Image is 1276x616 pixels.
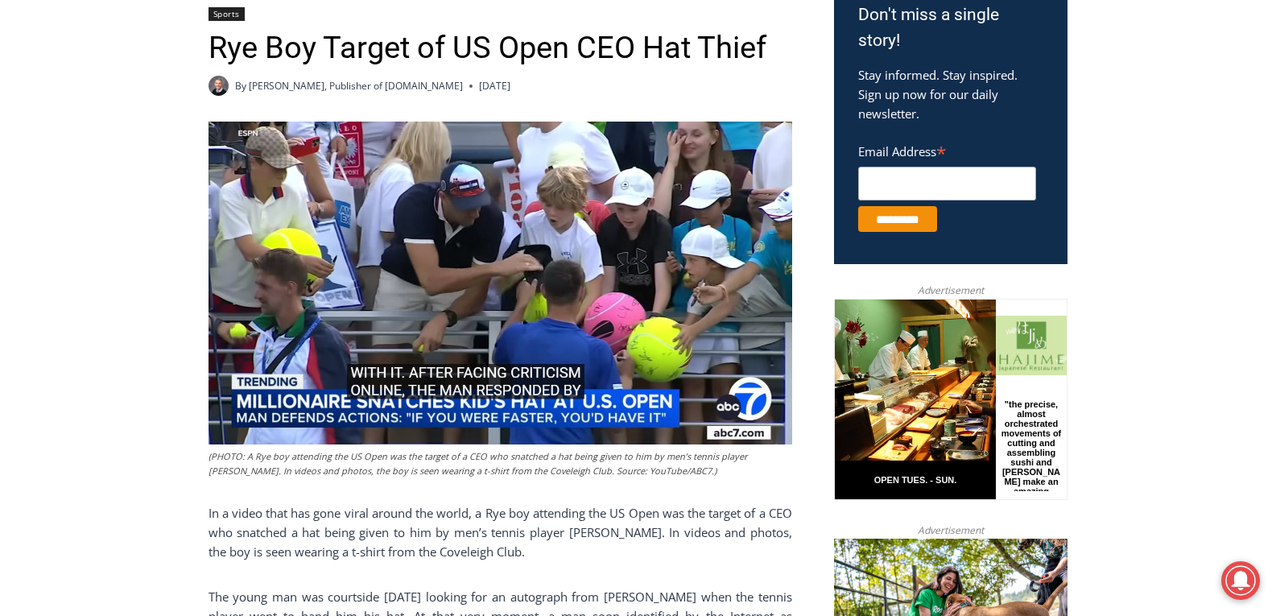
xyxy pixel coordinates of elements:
time: [DATE] [479,78,510,93]
a: [PERSON_NAME], Publisher of [DOMAIN_NAME] [249,79,463,93]
a: Book [PERSON_NAME]'s Good Humor for Your Event [478,5,581,73]
img: s_800_809a2aa2-bb6e-4add-8b5e-749ad0704c34.jpeg [390,1,486,73]
div: "the precise, almost orchestrated movements of cutting and assembling sushi and [PERSON_NAME] mak... [165,101,229,192]
span: Advertisement [902,523,1000,538]
h4: Book [PERSON_NAME]'s Good Humor for Your Event [490,17,560,62]
span: In a video that has gone viral around the world, a Rye boy attending the US Open was the target o... [209,505,792,560]
div: "[PERSON_NAME] and I covered the [DATE] Parade, which was a really eye opening experience as I ha... [407,1,761,156]
span: Intern @ [DOMAIN_NAME] [421,160,746,196]
div: Serving [GEOGRAPHIC_DATA] Since [DATE] [105,29,398,44]
a: Open Tues. - Sun. [PHONE_NUMBER] [1,162,162,201]
a: Author image [209,76,229,96]
a: Intern @ [DOMAIN_NAME] [387,156,780,201]
figcaption: (PHOTO: A Rye boy attending the US Open was the target of a CEO who snatched a hat being given to... [209,449,792,478]
label: Email Address [858,135,1036,164]
span: By [235,78,246,93]
span: Open Tues. - Sun. [PHONE_NUMBER] [5,166,158,227]
span: Advertisement [902,283,1000,298]
img: (PHOTO: A Rye boy attending the US Open was the target of a CEO who snatched a hat being given to... [209,122,792,444]
h1: Rye Boy Target of US Open CEO Hat Thief [209,30,792,67]
p: Stay informed. Stay inspired. Sign up now for our daily newsletter. [858,65,1043,123]
h3: Don't miss a single story! [858,2,1043,53]
a: Sports [209,7,245,21]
